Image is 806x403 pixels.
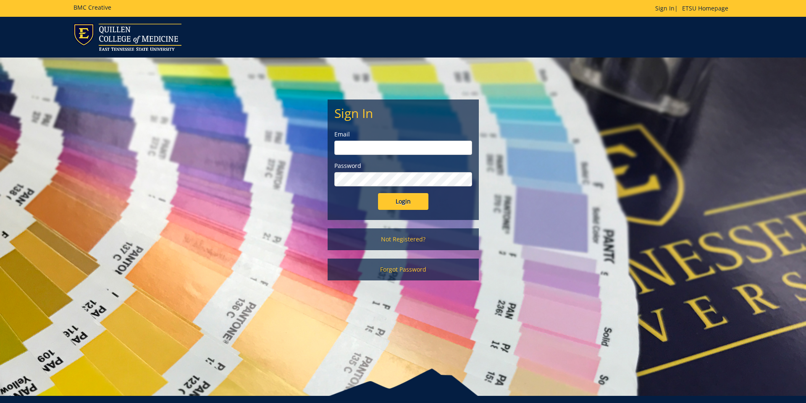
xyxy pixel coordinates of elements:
[655,4,675,12] a: Sign In
[328,259,479,280] a: Forgot Password
[678,4,732,12] a: ETSU Homepage
[328,228,479,250] a: Not Registered?
[74,24,181,51] img: ETSU logo
[378,193,428,210] input: Login
[334,106,472,120] h2: Sign In
[334,130,472,139] label: Email
[74,4,111,10] h5: BMC Creative
[334,162,472,170] label: Password
[655,4,732,13] p: |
